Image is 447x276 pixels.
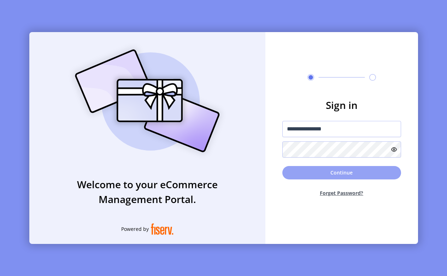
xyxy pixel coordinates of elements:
img: card_Illustration.svg [64,42,230,160]
h3: Welcome to your eCommerce Management Portal. [29,177,265,207]
button: Forget Password? [282,184,401,202]
span: Powered by [121,225,149,233]
h3: Sign in [282,98,401,112]
button: Continue [282,166,401,179]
